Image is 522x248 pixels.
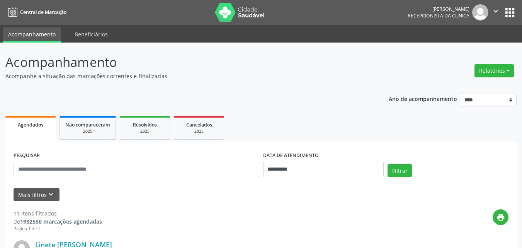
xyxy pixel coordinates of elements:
a: Beneficiários [69,27,113,41]
span: Não compareceram [65,121,110,128]
p: Ano de acompanhamento [389,94,457,103]
span: Recepcionista da clínica [408,12,469,19]
button: Relatórios [474,64,514,77]
label: DATA DE ATENDIMENTO [263,150,319,162]
div: de [14,217,102,226]
span: Cancelados [186,121,212,128]
i: keyboard_arrow_down [47,190,55,199]
div: 2025 [65,128,110,134]
button: apps [503,6,517,19]
span: Central de Marcação [20,9,66,15]
button:  [488,4,503,21]
button: Mais filtroskeyboard_arrow_down [14,188,60,202]
span: Resolvidos [133,121,157,128]
div: 2025 [180,128,218,134]
a: Central de Marcação [5,6,66,19]
div: Página 1 de 1 [14,226,102,232]
i:  [491,7,500,15]
strong: 1932550 marcações agendadas [20,218,102,225]
div: [PERSON_NAME] [408,6,469,12]
p: Acompanhamento [5,53,363,72]
a: Acompanhamento [3,27,61,43]
div: 2025 [126,128,164,134]
img: img [472,4,488,21]
span: Agendados [18,121,43,128]
button: print [493,209,508,225]
button: Filtrar [388,164,412,177]
i: print [496,213,505,222]
label: PESQUISAR [14,150,40,162]
p: Acompanhe a situação das marcações correntes e finalizadas [5,72,363,80]
div: 11 itens filtrados [14,209,102,217]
